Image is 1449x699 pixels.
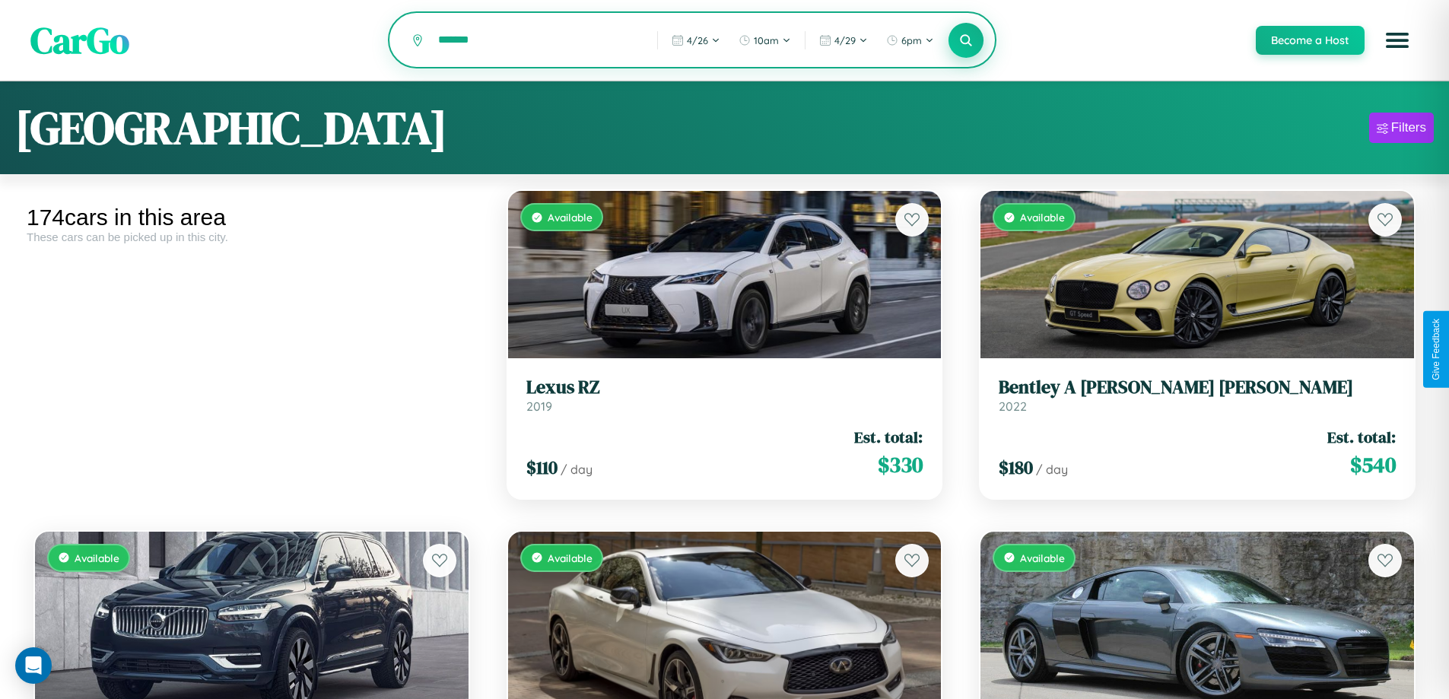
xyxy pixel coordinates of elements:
[878,450,923,480] span: $ 330
[901,34,922,46] span: 6pm
[664,28,728,52] button: 4/26
[1256,26,1365,55] button: Become a Host
[27,230,477,243] div: These cars can be picked up in this city.
[1376,19,1419,62] button: Open menu
[1020,211,1065,224] span: Available
[999,399,1027,414] span: 2022
[561,462,593,477] span: / day
[526,377,923,399] h3: Lexus RZ
[1369,113,1434,143] button: Filters
[834,34,856,46] span: 4 / 29
[526,399,552,414] span: 2019
[1391,120,1426,135] div: Filters
[999,377,1396,414] a: Bentley A [PERSON_NAME] [PERSON_NAME]2022
[731,28,799,52] button: 10am
[754,34,779,46] span: 10am
[1350,450,1396,480] span: $ 540
[687,34,708,46] span: 4 / 26
[526,377,923,414] a: Lexus RZ2019
[548,211,593,224] span: Available
[15,647,52,684] div: Open Intercom Messenger
[999,455,1033,480] span: $ 180
[75,551,119,564] span: Available
[812,28,875,52] button: 4/29
[27,205,477,230] div: 174 cars in this area
[1327,426,1396,448] span: Est. total:
[1036,462,1068,477] span: / day
[854,426,923,448] span: Est. total:
[999,377,1396,399] h3: Bentley A [PERSON_NAME] [PERSON_NAME]
[1020,551,1065,564] span: Available
[1431,319,1441,380] div: Give Feedback
[15,97,447,159] h1: [GEOGRAPHIC_DATA]
[526,455,558,480] span: $ 110
[548,551,593,564] span: Available
[30,15,129,65] span: CarGo
[879,28,942,52] button: 6pm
